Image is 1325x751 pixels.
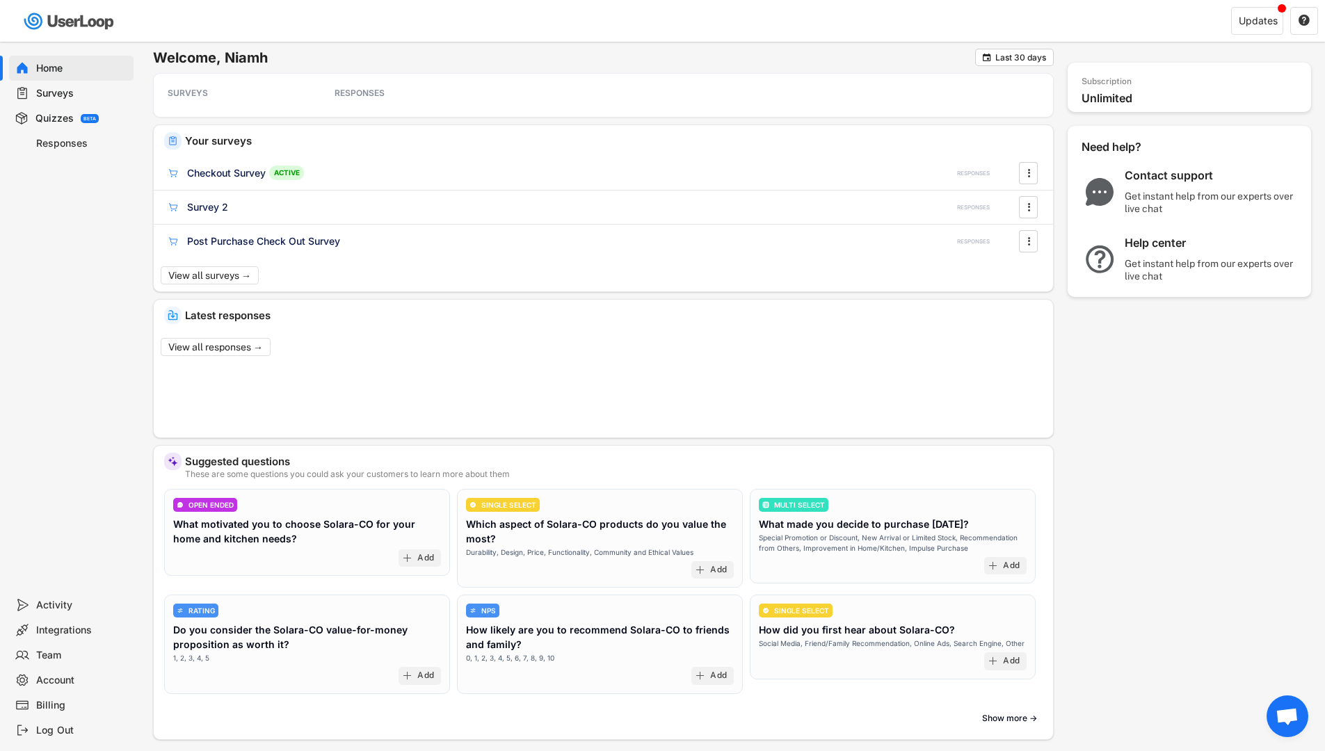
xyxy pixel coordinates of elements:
[36,624,128,637] div: Integrations
[1239,16,1278,26] div: Updates
[1022,163,1036,184] button: 
[185,456,1043,467] div: Suggested questions
[36,699,128,712] div: Billing
[177,501,184,508] img: ConversationMinor.svg
[710,565,727,576] div: Add
[21,7,119,35] img: userloop-logo-01.svg
[759,622,955,637] div: How did you first hear about Solara-CO?
[1027,165,1030,180] text: 
[188,501,234,508] div: OPEN ENDED
[1267,695,1308,737] div: Open chat
[1022,197,1036,218] button: 
[1125,236,1299,250] div: Help center
[168,456,178,467] img: MagicMajor%20%28Purple%29.svg
[1125,190,1299,215] div: Get instant help from our experts over live chat
[417,670,434,681] div: Add
[957,170,990,177] div: RESPONSES
[762,501,769,508] img: ListMajor.svg
[36,599,128,612] div: Activity
[161,338,271,356] button: View all responses →
[759,638,1025,649] div: Social Media, Friend/Family Recommendation, Online Ads, Search Engine, Other
[173,653,209,663] div: 1, 2, 3, 4, 5
[759,533,1027,554] div: Special Promotion or Discount, New Arrival or Limited Stock, Recommendation from Others, Improvem...
[1082,245,1118,273] img: QuestionMarkInverseMajor.svg
[469,501,476,508] img: CircleTickMinorWhite.svg
[187,234,340,248] div: Post Purchase Check Out Survey
[1003,656,1020,667] div: Add
[177,607,184,614] img: AdjustIcon.svg
[36,724,128,737] div: Log Out
[1082,140,1179,154] div: Need help?
[469,607,476,614] img: AdjustIcon.svg
[168,88,293,99] div: SURVEYS
[466,653,554,663] div: 0, 1, 2, 3, 4, 5, 6, 7, 8, 9, 10
[481,607,496,614] div: NPS
[1003,560,1020,572] div: Add
[173,517,441,546] div: What motivated you to choose Solara-CO for your home and kitchen needs?
[710,670,727,681] div: Add
[957,204,990,211] div: RESPONSES
[481,501,536,508] div: SINGLE SELECT
[36,137,128,150] div: Responses
[1022,231,1036,252] button: 
[1082,178,1118,206] img: ChatMajor.svg
[269,165,304,180] div: ACTIVE
[466,517,734,546] div: Which aspect of Solara-CO products do you value the most?
[161,266,259,284] button: View all surveys →
[1125,257,1299,282] div: Get instant help from our experts over live chat
[185,310,1043,321] div: Latest responses
[173,622,441,652] div: Do you consider the Solara-CO value-for-money proposition as worth it?
[995,54,1046,62] div: Last 30 days
[168,310,178,321] img: IncomingMajor.svg
[83,116,96,121] div: BETA
[185,470,1043,478] div: These are some questions you could ask your customers to learn more about them
[774,501,825,508] div: MULTI SELECT
[1027,234,1030,248] text: 
[187,166,266,180] div: Checkout Survey
[774,607,829,614] div: SINGLE SELECT
[957,238,990,245] div: RESPONSES
[759,517,969,531] div: What made you decide to purchase [DATE]?
[417,553,434,564] div: Add
[1299,14,1310,26] text: 
[1082,76,1132,88] div: Subscription
[762,607,769,614] img: CircleTickMinorWhite.svg
[36,674,128,687] div: Account
[36,87,128,100] div: Surveys
[977,708,1043,729] button: Show more →
[187,200,228,214] div: Survey 2
[1125,168,1299,183] div: Contact support
[188,607,215,614] div: RATING
[36,649,128,662] div: Team
[466,622,734,652] div: How likely are you to recommend Solara-CO to friends and family?
[36,62,128,75] div: Home
[1298,15,1310,27] button: 
[153,49,975,67] h6: Welcome, Niamh
[1027,200,1030,214] text: 
[981,52,992,63] button: 
[35,112,74,125] div: Quizzes
[983,52,991,63] text: 
[1082,91,1304,106] div: Unlimited
[466,547,693,558] div: Durability, Design, Price, Functionality, Community and Ethical Values
[185,136,1043,146] div: Your surveys
[335,88,460,99] div: RESPONSES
